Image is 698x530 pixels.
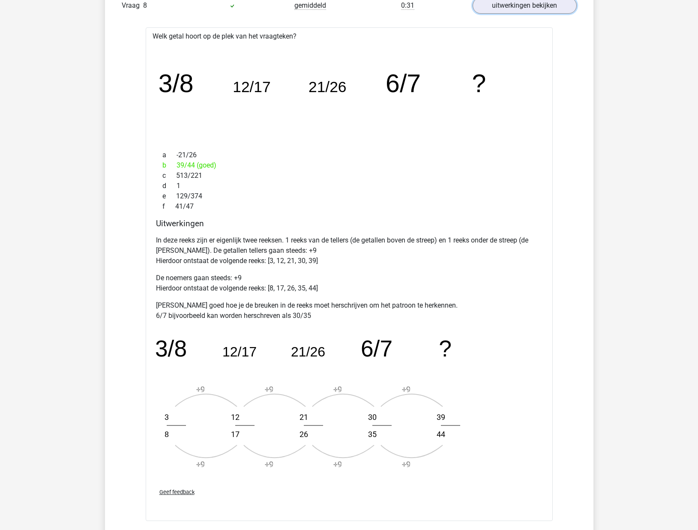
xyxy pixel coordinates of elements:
div: 39/44 (goed) [156,160,542,171]
text: 30 [368,413,377,422]
tspan: 12/17 [222,344,256,359]
p: De noemers gaan steeds: +9 Hierdoor ontstaat de volgende reeks: [8, 17, 26, 35, 44] [156,273,542,293]
span: e [162,191,176,201]
text: 35 [368,430,377,439]
span: c [162,171,176,181]
text: 21 [300,413,308,422]
text: 44 [437,430,445,439]
p: [PERSON_NAME] goed hoe je de breuken in de reeks moet herschrijven om het patroon te herkennen. 6... [156,300,542,321]
div: -21/26 [156,150,542,160]
text: +9 [265,460,273,469]
text: 3 [165,413,169,422]
span: Geef feedback [159,489,195,495]
div: 41/47 [156,201,542,212]
tspan: 3/8 [155,336,186,361]
text: +9 [402,460,410,469]
h4: Uitwerkingen [156,219,542,228]
tspan: 6/7 [360,336,392,361]
text: +9 [333,460,342,469]
text: 26 [300,430,308,439]
tspan: ? [439,336,452,361]
span: f [162,201,175,212]
span: gemiddeld [294,1,326,10]
div: Welk getal hoort op de plek van het vraagteken? [146,27,553,521]
text: +9 [402,385,410,394]
div: 1 [156,181,542,191]
text: +9 [265,385,273,394]
tspan: 12/17 [233,79,271,96]
div: 129/374 [156,191,542,201]
tspan: 3/8 [158,70,193,98]
text: 39 [437,413,445,422]
tspan: 21/26 [291,344,325,359]
text: +9 [196,460,205,469]
text: 12 [231,413,240,422]
tspan: ? [473,70,487,98]
span: 0:31 [401,1,414,10]
span: Vraag [122,0,143,11]
text: +9 [333,385,342,394]
tspan: 21/26 [309,79,347,96]
p: In deze reeks zijn er eigenlijk twee reeksen. 1 reeks van de tellers (de getallen boven de streep... [156,235,542,266]
span: 8 [143,1,147,9]
tspan: 6/7 [386,70,421,98]
text: 8 [165,430,169,439]
div: 513/221 [156,171,542,181]
span: a [162,150,177,160]
span: d [162,181,177,191]
span: b [162,160,177,171]
text: +9 [196,385,205,394]
text: 17 [231,430,240,439]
